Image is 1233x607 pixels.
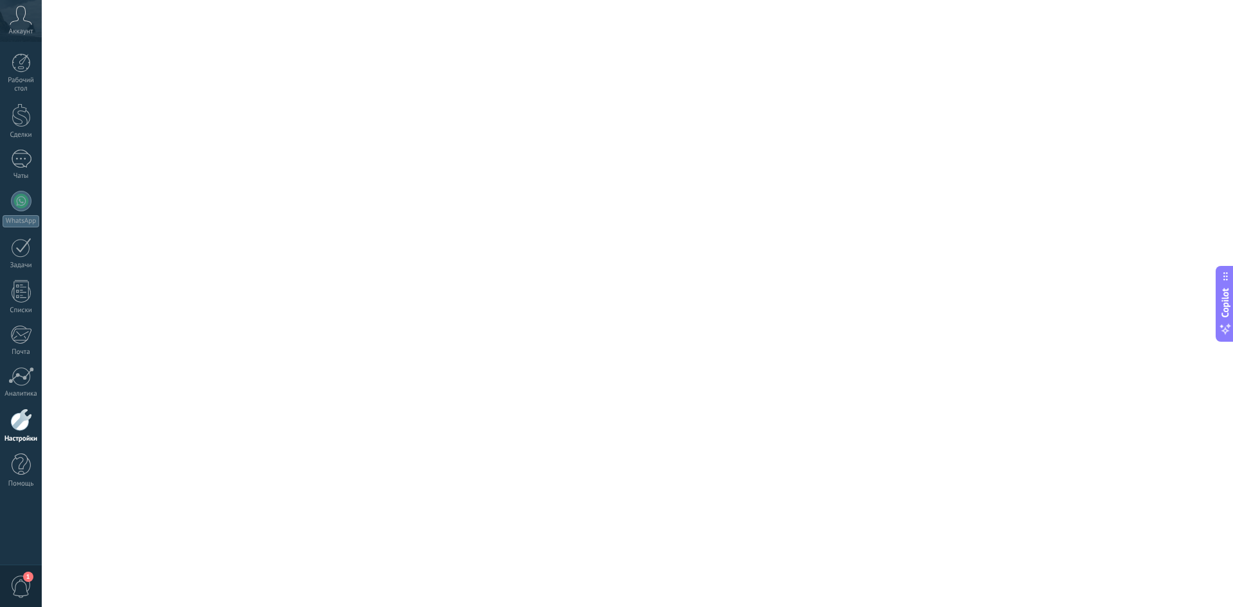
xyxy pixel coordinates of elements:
[9,28,33,36] span: Аккаунт
[1219,288,1232,317] span: Copilot
[3,76,40,93] div: Рабочий стол
[3,435,40,443] div: Настройки
[3,172,40,180] div: Чаты
[3,348,40,356] div: Почта
[3,215,39,227] div: WhatsApp
[23,572,33,582] span: 1
[3,390,40,398] div: Аналитика
[3,306,40,315] div: Списки
[3,131,40,139] div: Сделки
[3,480,40,488] div: Помощь
[3,261,40,270] div: Задачи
